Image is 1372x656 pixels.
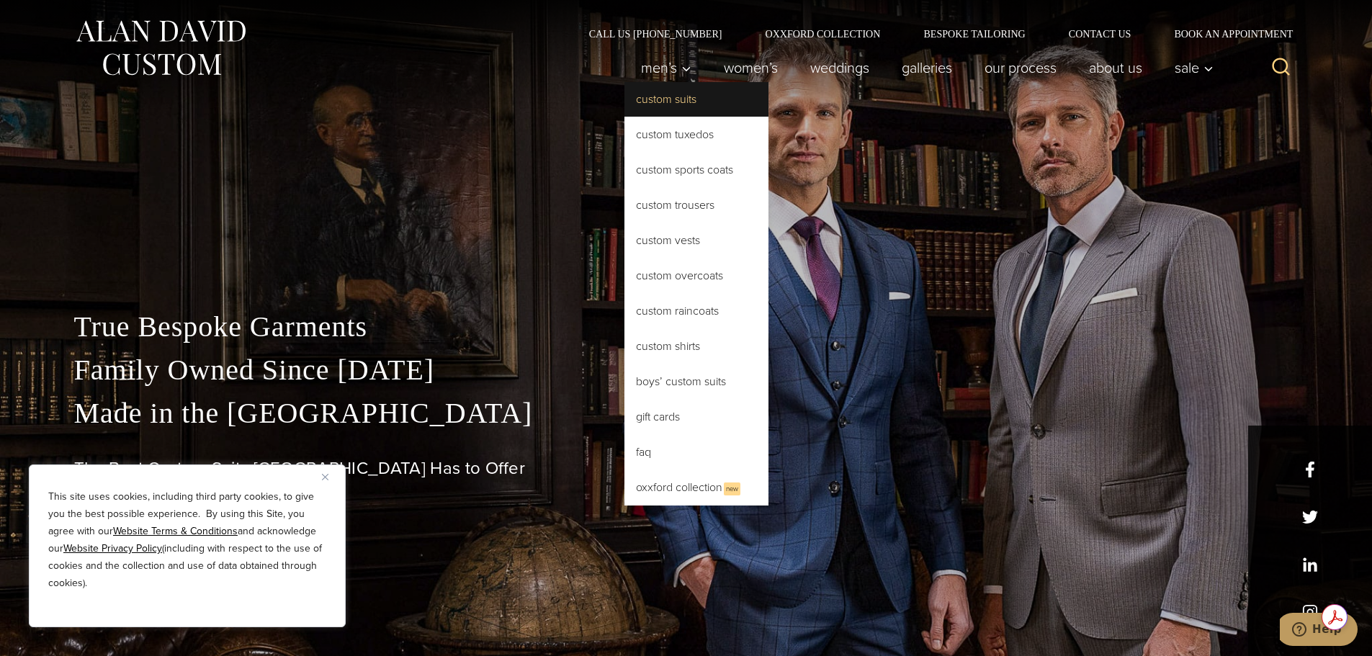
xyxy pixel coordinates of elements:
[113,524,238,539] a: Website Terms & Conditions
[624,53,1221,82] nav: Primary Navigation
[1264,50,1299,85] button: View Search Form
[568,29,744,39] a: Call Us [PHONE_NUMBER]
[624,82,768,117] a: Custom Suits
[568,29,1299,39] nav: Secondary Navigation
[74,16,247,80] img: Alan David Custom
[624,259,768,293] a: Custom Overcoats
[1152,29,1298,39] a: Book an Appointment
[624,400,768,434] a: Gift Cards
[322,474,328,480] img: Close
[624,117,768,152] a: Custom Tuxedos
[794,53,885,82] a: weddings
[74,458,1299,479] h1: The Best Custom Suits [GEOGRAPHIC_DATA] Has to Offer
[322,468,339,485] button: Close
[48,488,326,592] p: This site uses cookies, including third party cookies, to give you the best possible experience. ...
[624,223,768,258] a: Custom Vests
[724,482,740,495] span: New
[624,153,768,187] a: Custom Sports Coats
[624,470,768,506] a: Oxxford CollectionNew
[624,294,768,328] a: Custom Raincoats
[902,29,1046,39] a: Bespoke Tailoring
[1047,29,1153,39] a: Contact Us
[1072,53,1158,82] a: About Us
[1280,613,1358,649] iframe: Opens a widget where you can chat to one of our agents
[885,53,968,82] a: Galleries
[624,329,768,364] a: Custom Shirts
[743,29,902,39] a: Oxxford Collection
[968,53,1072,82] a: Our Process
[707,53,794,82] a: Women’s
[624,435,768,469] a: FAQ
[624,188,768,223] a: Custom Trousers
[74,305,1299,435] p: True Bespoke Garments Family Owned Since [DATE] Made in the [GEOGRAPHIC_DATA]
[63,541,162,556] a: Website Privacy Policy
[624,53,707,82] button: Men’s sub menu toggle
[1158,53,1221,82] button: Sale sub menu toggle
[624,364,768,399] a: Boys’ Custom Suits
